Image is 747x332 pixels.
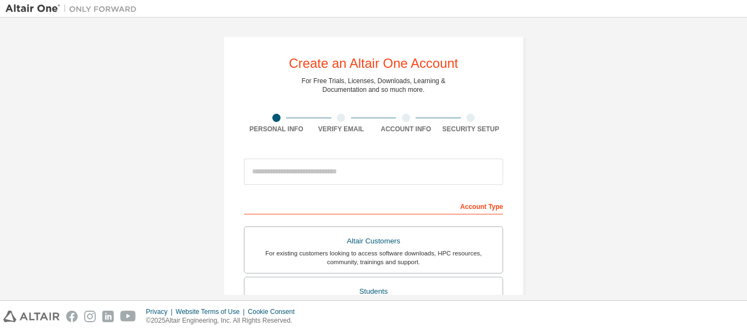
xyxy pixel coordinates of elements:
div: For existing customers looking to access software downloads, HPC resources, community, trainings ... [251,249,496,266]
div: Personal Info [244,125,309,133]
div: Account Info [373,125,439,133]
p: © 2025 Altair Engineering, Inc. All Rights Reserved. [146,316,301,325]
div: For Free Trials, Licenses, Downloads, Learning & Documentation and so much more. [302,77,446,94]
div: Account Type [244,197,503,214]
div: Create an Altair One Account [289,57,458,70]
div: Altair Customers [251,234,496,249]
img: Altair One [5,3,142,14]
img: facebook.svg [66,311,78,322]
div: Security Setup [439,125,504,133]
div: Website Terms of Use [176,307,248,316]
img: youtube.svg [120,311,136,322]
img: linkedin.svg [102,311,114,322]
div: Verify Email [309,125,374,133]
div: Privacy [146,307,176,316]
div: Cookie Consent [248,307,301,316]
img: instagram.svg [84,311,96,322]
div: Students [251,284,496,299]
img: altair_logo.svg [3,311,60,322]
